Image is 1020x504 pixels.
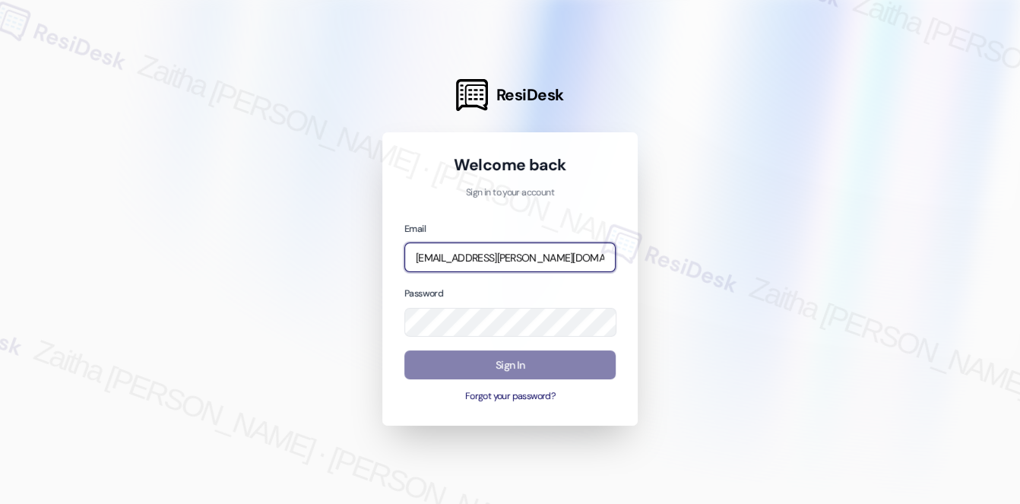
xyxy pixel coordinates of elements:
button: Forgot your password? [404,390,616,404]
img: ResiDesk Logo [456,79,488,111]
p: Sign in to your account [404,186,616,200]
span: ResiDesk [496,84,564,106]
button: Sign In [404,350,616,380]
input: name@example.com [404,242,616,272]
label: Email [404,223,426,235]
label: Password [404,287,443,300]
h1: Welcome back [404,154,616,176]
